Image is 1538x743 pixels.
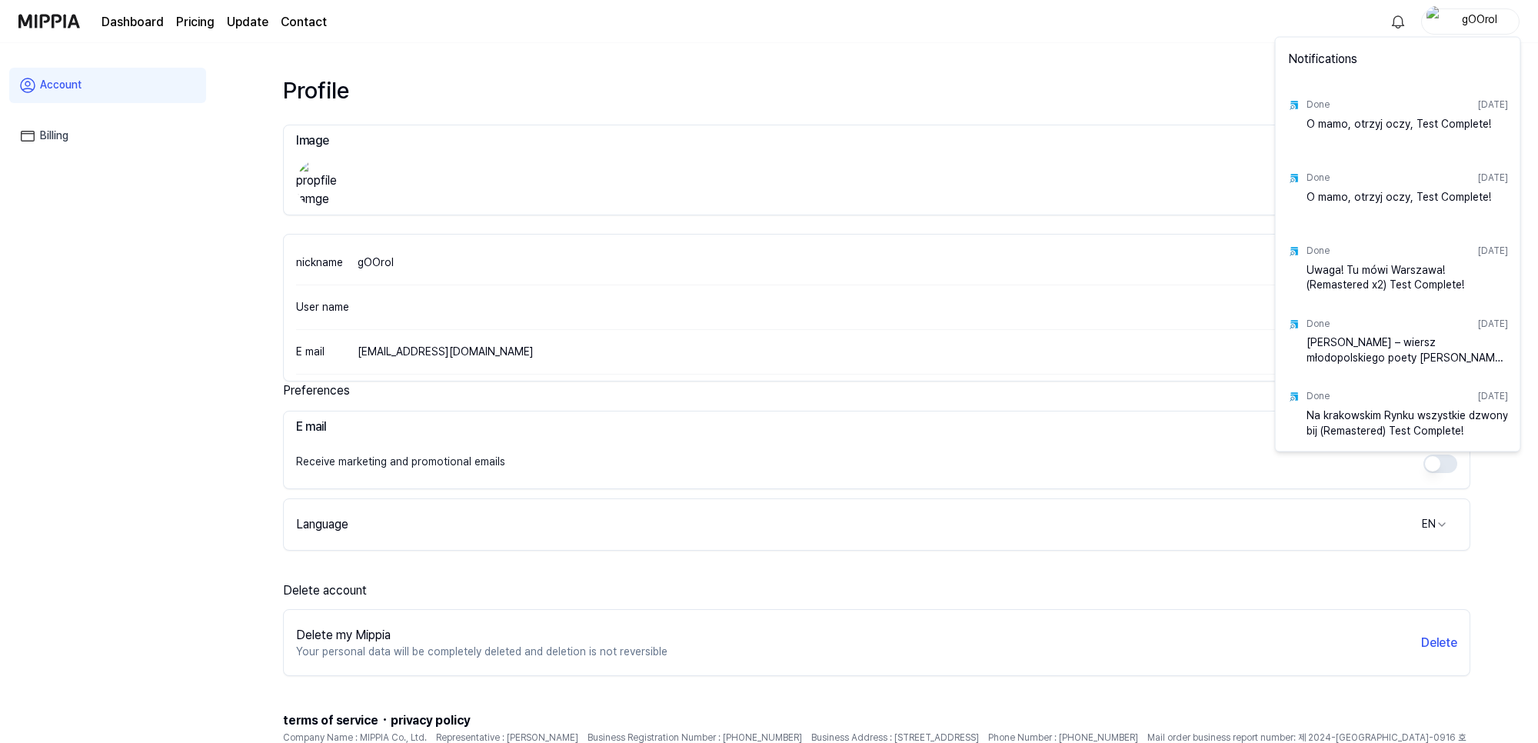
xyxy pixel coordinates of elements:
[1288,318,1300,330] img: test result icon
[1478,98,1508,112] div: [DATE]
[1288,391,1300,403] img: test result icon
[1288,172,1300,184] img: test result icon
[1478,317,1508,330] div: [DATE]
[1307,244,1330,257] div: Done
[1307,408,1508,439] div: Na krakowskim Rynku wszystkie dzwony bij (Remastered) Test Complete!
[1307,335,1508,366] div: [PERSON_NAME] – wiersz młodopolskiego poety [PERSON_NAME] Test Complete!
[1307,317,1330,330] div: Done
[1478,244,1508,257] div: [DATE]
[1288,245,1300,257] img: test result icon
[1307,116,1508,147] div: O mamo, otrzyj oczy, Test Complete!
[1307,390,1330,403] div: Done
[1288,99,1300,112] img: test result icon
[1307,171,1330,184] div: Done
[1307,189,1508,220] div: O mamo, otrzyj oczy, Test Complete!
[1279,41,1517,84] div: Notifications
[1478,390,1508,403] div: [DATE]
[1478,171,1508,184] div: [DATE]
[1307,98,1330,112] div: Done
[1307,262,1508,293] div: Uwaga! Tu mówi Warszawa! (Remastered x2) Test Complete!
